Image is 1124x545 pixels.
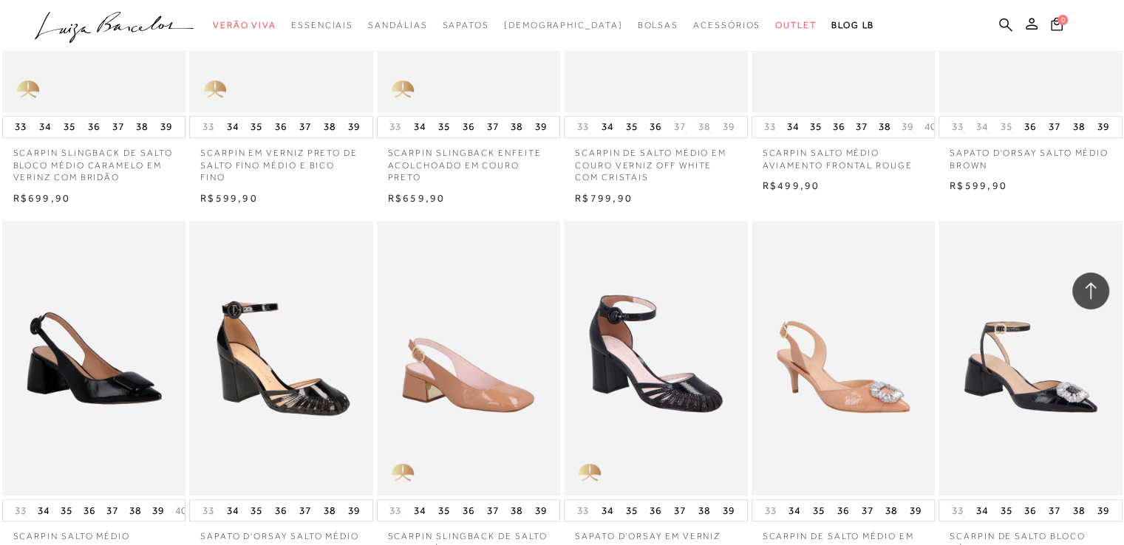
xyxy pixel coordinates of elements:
[1069,117,1089,137] button: 38
[125,500,146,521] button: 38
[939,138,1123,172] a: SAPATO D'ORSAY SALTO MÉDIO BROWN
[905,500,926,521] button: 39
[506,500,527,521] button: 38
[637,12,678,39] a: categoryNavScreenReaderText
[1057,15,1068,25] span: 0
[694,500,715,521] button: 38
[377,138,561,184] a: SCARPIN SLINGBACK ENFEITE ACOLCHOADO EM COURO PRETO
[833,500,854,521] button: 36
[564,451,616,496] img: golden_caliandra_v6.png
[831,20,874,30] span: BLOG LB
[621,500,641,521] button: 35
[897,120,918,134] button: 39
[760,504,780,518] button: 33
[775,12,817,39] a: categoryNavScreenReaderText
[200,192,258,204] span: R$599,90
[1020,117,1040,137] button: 36
[950,179,1007,191] span: R$599,90
[148,500,168,521] button: 39
[995,500,1016,521] button: 35
[881,500,902,521] button: 38
[189,138,373,184] a: SCARPIN EM VERNIZ PRETO DE SALTO FINO MÉDIO E BICO FINO
[191,223,372,494] a: SAPATO D'ORSAY SALTO MÉDIO PRETO SAPATO D'ORSAY SALTO MÉDIO PRETO
[458,117,479,137] button: 36
[102,500,123,521] button: 37
[132,117,152,137] button: 38
[504,12,623,39] a: noSubCategoriesText
[531,117,551,137] button: 39
[291,12,353,39] a: categoryNavScreenReaderText
[995,120,1016,134] button: 35
[378,223,559,494] a: SCARPIN SLINGBACK DE SALTO BLOCO MÉDIO EM VERNIZ BEGE BLUSH SCARPIN SLINGBACK DE SALTO BLOCO MÉDI...
[246,117,267,137] button: 35
[483,500,503,521] button: 37
[4,223,185,494] a: SCARPIN SALTO MÉDIO AVIAMENTO FRONTA PRETO SCARPIN SALTO MÉDIO AVIAMENTO FRONTA PRETO
[4,223,185,494] img: SCARPIN SALTO MÉDIO AVIAMENTO FRONTA PRETO
[694,120,715,134] button: 38
[368,12,427,39] a: categoryNavScreenReaderText
[33,500,54,521] button: 34
[575,192,633,204] span: R$799,90
[409,117,430,137] button: 34
[2,68,54,112] img: golden_caliandra_v6.png
[385,120,406,134] button: 33
[213,12,276,39] a: categoryNavScreenReaderText
[597,117,618,137] button: 34
[198,504,219,518] button: 33
[368,20,427,30] span: Sandálias
[59,117,80,137] button: 35
[597,500,618,521] button: 34
[10,504,31,518] button: 33
[198,120,219,134] button: 33
[972,500,992,521] button: 34
[171,504,191,518] button: 40
[565,223,746,494] a: SAPATO D'ORSAY EM VERNIZ PRETO COM DETALHE VAZADO E SALTO BLOCO SAPATO D'ORSAY EM VERNIZ PRETO CO...
[483,117,503,137] button: 37
[753,223,934,494] a: SCARPIN DE SALTO MÉDIO EM COURO VERNIZ BEGE COM CRISTAIS SCARPIN DE SALTO MÉDIO EM COURO VERNIZ B...
[1069,500,1089,521] button: 38
[2,138,186,184] a: SCARPIN SLINGBACK DE SALTO BLOCO MÉDIO CARAMELO EM VERINZ COM BRIDÃO
[763,179,820,191] span: R$499,90
[874,117,895,137] button: 38
[13,192,71,204] span: R$699,90
[295,117,316,137] button: 37
[270,117,291,137] button: 36
[857,500,878,521] button: 37
[940,223,1121,494] a: SCARPIN DE SALTO BLOCO MÉDIO EM COURO VERNIZ PRETO COM CRISTAIS SCARPIN DE SALTO BLOCO MÉDIO EM C...
[693,12,760,39] a: categoryNavScreenReaderText
[344,500,364,521] button: 39
[1044,500,1065,521] button: 37
[645,500,666,521] button: 36
[693,20,760,30] span: Acessórios
[222,117,243,137] button: 34
[442,12,488,39] a: categoryNavScreenReaderText
[972,120,992,134] button: 34
[291,20,353,30] span: Essenciais
[344,117,364,137] button: 39
[752,138,936,172] a: SCARPIN SALTO MÉDIO AVIAMENTO FRONTAL ROUGE
[947,120,968,134] button: 33
[10,117,31,137] button: 33
[156,117,177,137] button: 39
[760,120,780,134] button: 33
[295,500,316,521] button: 37
[506,117,527,137] button: 38
[784,500,805,521] button: 34
[388,192,446,204] span: R$659,90
[1093,500,1114,521] button: 39
[573,504,593,518] button: 33
[565,223,746,494] img: SAPATO D'ORSAY EM VERNIZ PRETO COM DETALHE VAZADO E SALTO BLOCO
[947,504,968,518] button: 33
[1020,500,1040,521] button: 36
[378,223,559,494] img: SCARPIN SLINGBACK DE SALTO BLOCO MÉDIO EM VERNIZ BEGE BLUSH
[531,500,551,521] button: 39
[920,120,941,134] button: 40
[79,500,100,521] button: 36
[718,500,739,521] button: 39
[409,500,430,521] button: 34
